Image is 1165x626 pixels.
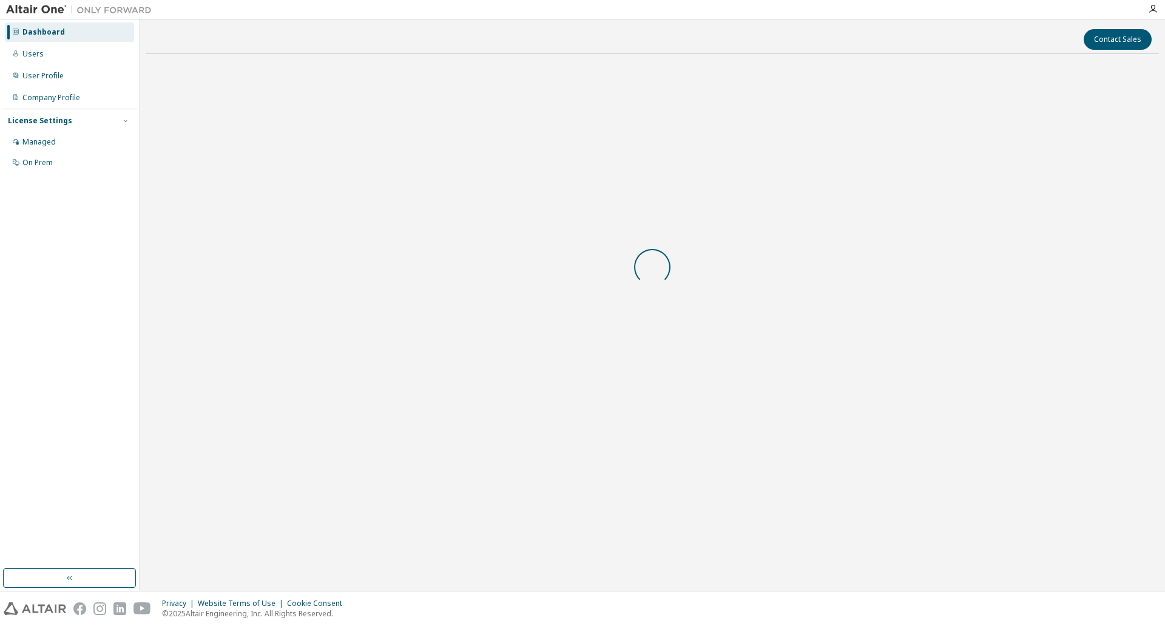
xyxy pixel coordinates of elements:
[93,602,106,615] img: instagram.svg
[6,4,158,16] img: Altair One
[198,599,287,608] div: Website Terms of Use
[8,116,72,126] div: License Settings
[287,599,349,608] div: Cookie Consent
[22,137,56,147] div: Managed
[113,602,126,615] img: linkedin.svg
[73,602,86,615] img: facebook.svg
[22,49,44,59] div: Users
[22,71,64,81] div: User Profile
[1084,29,1152,50] button: Contact Sales
[4,602,66,615] img: altair_logo.svg
[22,27,65,37] div: Dashboard
[162,599,198,608] div: Privacy
[162,608,349,619] p: © 2025 Altair Engineering, Inc. All Rights Reserved.
[133,602,151,615] img: youtube.svg
[22,158,53,168] div: On Prem
[22,93,80,103] div: Company Profile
